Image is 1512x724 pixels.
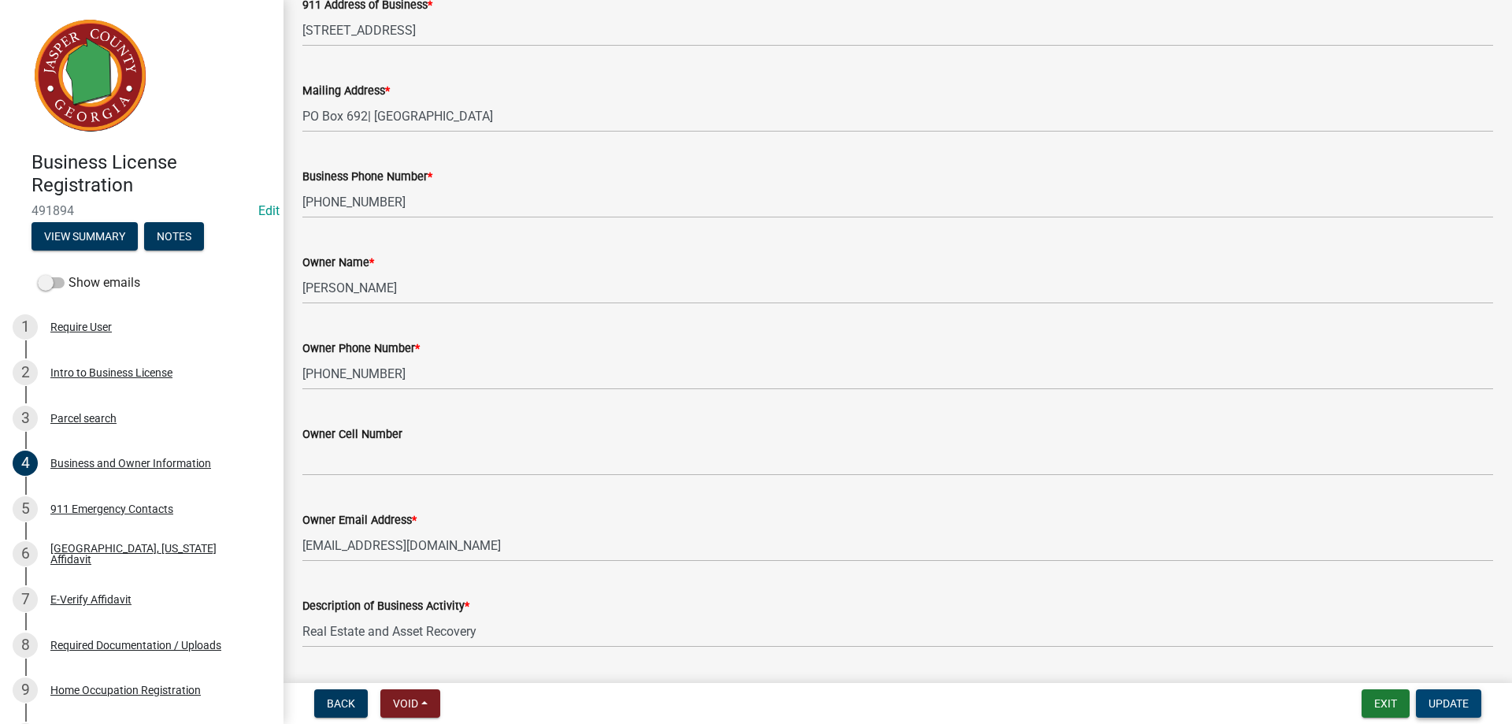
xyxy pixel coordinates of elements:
label: Business Phone Number [302,172,432,183]
div: 2 [13,360,38,385]
span: Update [1429,697,1469,710]
div: 1 [13,314,38,340]
a: Edit [258,203,280,218]
button: Update [1416,689,1481,718]
label: Owner Email Address [302,515,417,526]
span: 491894 [31,203,252,218]
wm-modal-confirm: Summary [31,231,138,243]
div: 3 [13,406,38,431]
button: Void [380,689,440,718]
label: Owner Phone Number [302,343,420,355]
div: 7 [13,587,38,612]
span: Void [393,697,418,710]
label: Owner Name [302,258,374,269]
div: 6 [13,541,38,566]
wm-modal-confirm: Edit Application Number [258,203,280,218]
div: 4 [13,451,38,476]
div: 9 [13,678,38,703]
button: Exit [1362,689,1410,718]
div: 5 [13,496,38,522]
label: Mailing Address [302,86,390,97]
img: Jasper County, Georgia [31,17,150,135]
div: 8 [13,633,38,658]
div: Business and Owner Information [50,458,211,469]
span: Back [327,697,355,710]
div: Home Occupation Registration [50,685,201,696]
button: Notes [144,222,204,251]
div: 911 Emergency Contacts [50,503,173,514]
div: Intro to Business License [50,367,172,378]
div: Required Documentation / Uploads [50,640,221,651]
button: Back [314,689,368,718]
div: [GEOGRAPHIC_DATA], [US_STATE] Affidavit [50,543,258,565]
div: Require User [50,321,112,332]
div: E-Verify Affidavit [50,594,132,605]
h4: Business License Registration [31,151,271,197]
label: Owner Cell Number [302,429,402,440]
label: Description of Business Activity [302,601,469,612]
wm-modal-confirm: Notes [144,231,204,243]
button: View Summary [31,222,138,251]
div: Parcel search [50,413,117,424]
label: Show emails [38,273,140,292]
